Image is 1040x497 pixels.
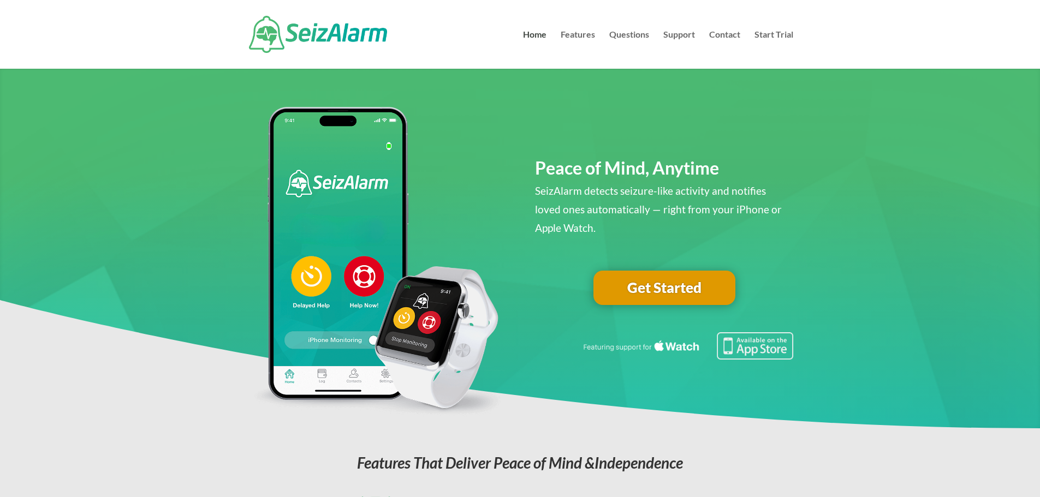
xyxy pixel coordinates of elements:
[754,31,793,69] a: Start Trial
[249,16,387,53] img: SeizAlarm
[357,453,683,472] em: Features That Deliver Peace of Mind &
[247,107,505,417] img: seizalarm-apple-devices
[561,31,595,69] a: Features
[593,271,735,306] a: Get Started
[595,453,683,472] span: Independence
[663,31,695,69] a: Support
[709,31,740,69] a: Contact
[535,157,719,178] span: Peace of Mind, Anytime
[523,31,546,69] a: Home
[609,31,649,69] a: Questions
[535,184,782,234] span: SeizAlarm detects seizure-like activity and notifies loved ones automatically — right from your i...
[581,349,793,362] a: Featuring seizure detection support for the Apple Watch
[581,332,793,360] img: Seizure detection available in the Apple App Store.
